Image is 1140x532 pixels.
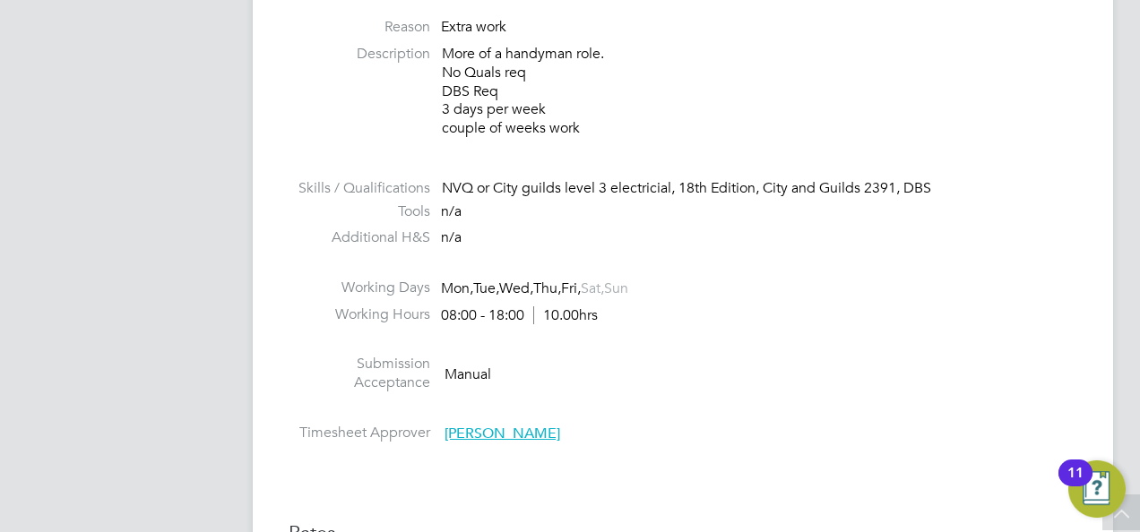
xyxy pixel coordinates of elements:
[289,355,430,392] label: Submission Acceptance
[289,18,430,37] label: Reason
[445,365,491,383] span: Manual
[533,279,561,297] span: Thu,
[289,279,430,297] label: Working Days
[1067,473,1084,496] div: 11
[604,279,628,297] span: Sun
[442,45,1077,138] p: More of a handyman role. No Quals req DBS Req 3 days per week couple of weeks work
[441,228,462,246] span: n/a
[289,45,430,64] label: Description
[289,228,430,247] label: Additional H&S
[1068,460,1126,518] button: Open Resource Center, 11 new notifications
[561,279,581,297] span: Fri,
[442,179,1077,198] div: NVQ or City guilds level 3 electricial, 18th Edition, City and Guilds 2391, DBS
[473,279,499,297] span: Tue,
[289,202,430,221] label: Tools
[441,306,598,325] div: 08:00 - 18:00
[289,305,430,324] label: Working Hours
[581,279,604,297] span: Sat,
[441,279,473,297] span: Mon,
[289,424,430,442] label: Timesheet Approver
[289,179,430,198] label: Skills / Qualifications
[445,425,560,442] span: [PERSON_NAME]
[499,279,533,297] span: Wed,
[533,306,598,324] span: 10.00hrs
[441,18,506,36] span: Extra work
[441,202,462,220] span: n/a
